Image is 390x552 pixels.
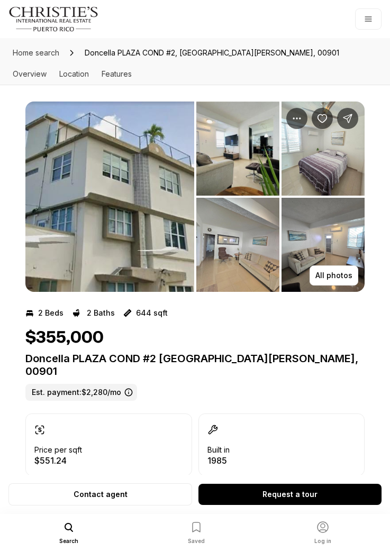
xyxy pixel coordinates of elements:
button: 2 Baths [72,305,115,321]
p: $551.24 [34,456,82,465]
button: Request a tour [198,484,382,505]
button: Save Property: Doncella PLAZA COND #2 [312,108,333,129]
button: View image gallery [25,102,194,292]
button: View image gallery [196,198,279,292]
p: 2 Baths [87,309,115,317]
span: Log in [314,537,331,545]
button: View image gallery [282,198,365,292]
button: All photos [310,265,358,286]
h1: $355,000 [25,328,104,348]
span: Doncella PLAZA COND #2, [GEOGRAPHIC_DATA][PERSON_NAME], 00901 [80,44,343,61]
p: All photos [315,271,352,280]
span: Saved [188,537,205,545]
button: Log in [314,521,331,545]
button: Search [59,521,78,545]
p: Request a tour [262,490,318,499]
div: Listing Photos [25,102,365,292]
a: Home search [8,44,64,61]
span: Search [59,537,78,545]
p: Price per sqft [34,446,82,454]
a: Skip to: Location [59,69,89,78]
button: View image gallery [282,102,365,196]
button: Property options [286,108,307,129]
p: 1985 [207,456,230,465]
a: Skip to: Overview [13,69,47,78]
img: logo [8,6,99,32]
p: Contact agent [74,490,128,499]
nav: Page section menu [8,70,132,78]
p: Doncella PLAZA COND #2 [GEOGRAPHIC_DATA][PERSON_NAME], 00901 [25,352,365,378]
button: Contact agent [8,483,192,505]
li: 1 of 5 [25,102,194,292]
p: 644 sqft [136,309,168,317]
button: View image gallery [196,102,279,196]
p: Built in [207,446,230,454]
button: Saved [188,521,205,545]
a: Skip to: Features [102,69,132,78]
span: Home search [13,48,59,57]
p: 2 Beds [38,309,64,317]
li: 2 of 5 [196,102,365,292]
button: Share Property: Doncella PLAZA COND #2 [337,108,358,129]
label: Est. payment: $2,280/mo [25,384,137,401]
